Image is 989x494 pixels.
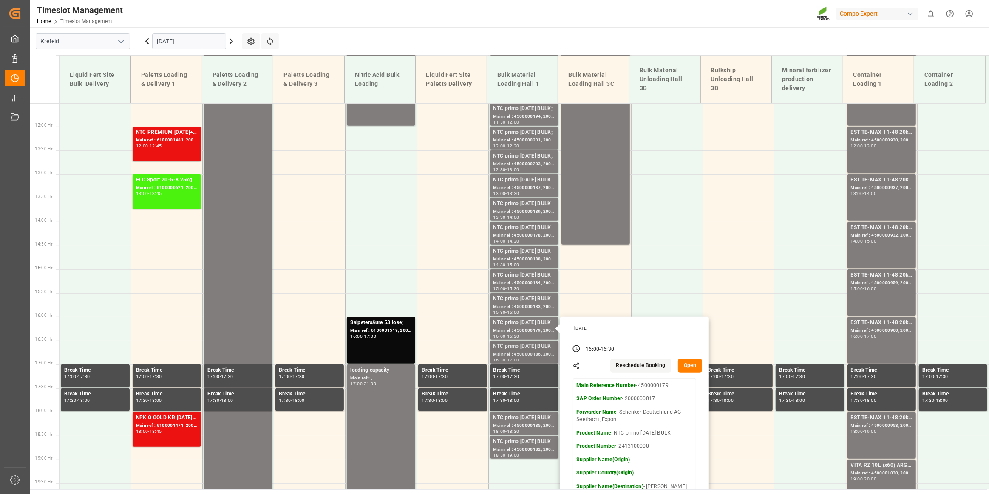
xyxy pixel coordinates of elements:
[35,218,52,223] span: 14:00 Hr
[576,429,693,437] p: - NTC primo [DATE] BULK
[576,443,616,449] strong: Product Number
[941,4,960,23] button: Help Center
[863,192,864,195] div: -
[576,457,630,463] strong: Supplier Name(Origin)
[35,313,52,318] span: 16:00 Hr
[505,168,507,172] div: -
[505,398,507,402] div: -
[279,366,340,375] div: Break Time
[505,192,507,195] div: -
[851,390,912,398] div: Break Time
[150,398,162,402] div: 18:00
[35,147,52,151] span: 12:30 Hr
[817,6,830,21] img: Screenshot%202023-09-29%20at%2010.02.21.png_1712312052.png
[148,375,149,378] div: -
[851,271,912,279] div: EST TE-MAX 11-48 20kg (x45) ES, PT MTO
[279,375,291,378] div: 17:00
[851,461,912,470] div: VITA RZ 10L (x60) ARG MTO
[678,359,703,373] button: Open
[779,390,841,398] div: Break Time
[221,398,233,402] div: 18:00
[150,144,162,148] div: 12:45
[576,430,611,436] strong: Product Name
[576,483,643,489] strong: Supplier Name(Destination)
[505,144,507,148] div: -
[721,375,734,378] div: 17:30
[35,194,52,199] span: 13:30 Hr
[66,67,124,92] div: Liquid Fert Site Bulk Delivery
[507,215,519,219] div: 14:00
[507,334,519,338] div: 16:30
[114,35,127,48] button: open menu
[505,263,507,267] div: -
[35,384,52,389] span: 17:30 Hr
[291,398,292,402] div: -
[292,398,305,402] div: 18:00
[493,438,555,446] div: NTC primo [DATE] BULK
[207,375,220,378] div: 17:00
[494,67,551,92] div: Bulk Material Loading Hall 1
[136,184,198,192] div: Main ref : 6100000621, 2000000709;
[36,33,130,49] input: Type to search/select
[851,366,912,375] div: Break Time
[64,390,126,398] div: Break Time
[507,263,519,267] div: 15:00
[493,375,506,378] div: 17:00
[35,242,52,246] span: 14:30 Hr
[363,382,364,386] div: -
[851,477,863,481] div: 19:00
[150,429,162,433] div: 18:45
[136,398,148,402] div: 17:30
[350,382,363,386] div: 17:00
[436,398,448,402] div: 18:00
[851,398,863,402] div: 17:30
[493,342,555,351] div: NTC primo [DATE] BULK
[207,398,220,402] div: 17:30
[64,398,77,402] div: 17:30
[505,429,507,433] div: -
[851,319,912,327] div: EST TE-MAX 11-48 20kg (x45) ES, PT MTO
[493,422,555,429] div: Main ref : 4500000185, 2000000017
[35,456,52,460] span: 19:00 Hr
[851,287,863,291] div: 15:00
[851,414,912,422] div: EST TE-MAX 11-48 20kg (x45) ES, PT MTO
[136,414,198,422] div: NPK O GOLD KR [DATE] 25kg (x60) IT;
[35,170,52,175] span: 13:00 Hr
[851,470,912,477] div: Main ref : 4500001030, 2000001017
[576,456,693,464] p: -
[35,289,52,294] span: 15:30 Hr
[863,398,864,402] div: -
[864,429,877,433] div: 19:00
[493,271,555,279] div: NTC primo [DATE] BULK
[493,319,555,327] div: NTC primo [DATE] BULK
[152,33,226,49] input: DD.MM.YYYY
[507,239,519,243] div: 14:30
[935,375,936,378] div: -
[291,375,292,378] div: -
[922,390,984,398] div: Break Time
[493,429,506,433] div: 18:00
[493,184,555,192] div: Main ref : 4500000187, 2000000017
[836,8,918,20] div: Compo Expert
[708,62,765,96] div: Bulkship Unloading Hall 3B
[851,137,912,144] div: Main ref : 4500000930, 2000000976;
[493,247,555,256] div: NTC primo [DATE] BULK
[921,4,941,23] button: show 0 new notifications
[35,265,52,270] span: 15:00 Hr
[136,390,198,398] div: Break Time
[505,120,507,124] div: -
[505,215,507,219] div: -
[576,382,635,388] strong: Main Reference Number
[422,375,434,378] div: 17:00
[77,398,78,402] div: -
[220,375,221,378] div: -
[138,67,195,92] div: Paletts Loading & Delivery 1
[505,453,507,457] div: -
[851,422,912,429] div: Main ref : 4500000958, 2000000379
[720,398,721,402] div: -
[576,395,622,401] strong: SAP Order Number
[721,398,734,402] div: 18:00
[493,453,506,457] div: 18:30
[493,263,506,267] div: 14:30
[863,375,864,378] div: -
